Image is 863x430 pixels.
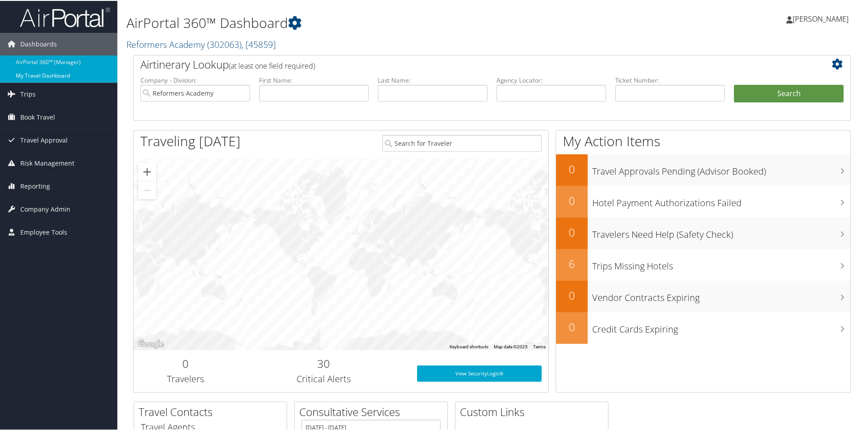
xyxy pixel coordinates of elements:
h3: Trips Missing Hotels [592,254,850,272]
span: Risk Management [20,151,74,174]
label: Company - Division: [140,75,250,84]
h2: Travel Contacts [139,403,287,419]
h2: 30 [244,355,404,370]
span: (at least one field required) [229,60,315,70]
h2: 0 [556,224,588,239]
a: 0Travelers Need Help (Safety Check) [556,217,850,248]
h2: 6 [556,255,588,271]
h3: Travelers [140,372,231,384]
h2: Consultative Services [299,403,447,419]
button: Search [734,84,844,102]
a: 0Hotel Payment Authorizations Failed [556,185,850,217]
h2: Airtinerary Lookup [140,56,784,71]
span: Dashboards [20,32,57,55]
h2: 0 [556,161,588,176]
img: Google [136,338,166,349]
label: Agency Locator: [496,75,606,84]
label: Last Name: [378,75,487,84]
span: Map data ©2025 [494,343,528,348]
span: Book Travel [20,105,55,128]
h2: 0 [556,192,588,208]
button: Zoom in [138,162,156,180]
a: [PERSON_NAME] [786,5,858,32]
label: First Name: [259,75,369,84]
span: [PERSON_NAME] [793,13,849,23]
h1: Traveling [DATE] [140,131,241,150]
h2: Custom Links [460,403,608,419]
a: 0Vendor Contracts Expiring [556,280,850,311]
h1: My Action Items [556,131,850,150]
img: airportal-logo.png [20,6,110,27]
h3: Vendor Contracts Expiring [592,286,850,303]
a: Reformers Academy [126,37,276,50]
a: 0Travel Approvals Pending (Advisor Booked) [556,153,850,185]
h1: AirPortal 360™ Dashboard [126,13,614,32]
h3: Credit Cards Expiring [592,318,850,335]
span: Travel Approval [20,128,68,151]
button: Keyboard shortcuts [450,343,488,349]
span: ( 302063 ) [207,37,241,50]
h2: 0 [140,355,231,370]
a: Terms (opens in new tab) [533,343,546,348]
a: View SecurityLogic® [417,365,542,381]
h2: 0 [556,287,588,302]
a: 0Credit Cards Expiring [556,311,850,343]
input: Search for Traveler [382,134,542,151]
h3: Hotel Payment Authorizations Failed [592,191,850,208]
button: Zoom out [138,180,156,199]
h3: Travelers Need Help (Safety Check) [592,223,850,240]
span: Trips [20,82,36,105]
h2: 0 [556,319,588,334]
label: Ticket Number: [615,75,725,84]
span: Company Admin [20,197,70,220]
h3: Travel Approvals Pending (Advisor Booked) [592,160,850,177]
span: , [ 45859 ] [241,37,276,50]
span: Reporting [20,174,50,197]
span: Employee Tools [20,220,67,243]
a: 6Trips Missing Hotels [556,248,850,280]
a: Open this area in Google Maps (opens a new window) [136,338,166,349]
h3: Critical Alerts [244,372,404,384]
